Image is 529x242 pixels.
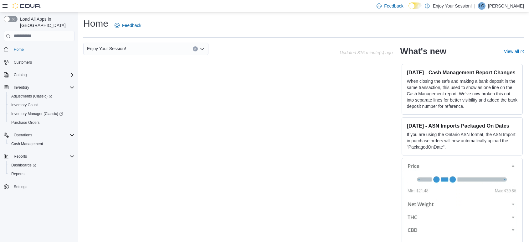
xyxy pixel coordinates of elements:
button: Home [1,45,77,54]
span: Enjoy Your Session! [87,45,126,52]
span: Dashboards [9,161,74,169]
nav: Complex example [4,42,74,208]
p: Updated 815 minute(s) ago [340,50,393,55]
p: [PERSON_NAME] [488,2,524,10]
span: Inventory [14,85,29,90]
span: Home [11,45,74,53]
span: Reports [14,154,27,159]
h1: Home [83,17,108,30]
span: Feedback [122,22,141,29]
a: Home [11,46,26,53]
button: Customers [1,58,77,67]
button: Catalog [1,71,77,79]
h2: What's new [400,46,446,56]
button: Clear input [193,46,198,51]
a: Dashboards [9,161,39,169]
span: LG [479,2,484,10]
button: Operations [11,131,35,139]
button: Reports [11,153,29,160]
button: Cash Management [6,139,77,148]
input: Dark Mode [408,3,422,9]
span: Dashboards [11,163,36,168]
span: Customers [11,58,74,66]
button: Operations [1,131,77,139]
span: Inventory [11,84,74,91]
button: Inventory Count [6,101,77,109]
span: Load All Apps in [GEOGRAPHIC_DATA] [18,16,74,29]
p: Enjoy Your Session! [433,2,472,10]
button: Catalog [11,71,29,79]
p: | [474,2,475,10]
span: Purchase Orders [11,120,40,125]
a: Settings [11,183,30,191]
span: Inventory Count [11,103,38,108]
a: Adjustments (Classic) [6,92,77,101]
a: Purchase Orders [9,119,42,126]
span: Settings [11,183,74,191]
p: When closing the safe and making a bank deposit in the same transaction, this used to show as one... [407,78,517,109]
h3: [DATE] - ASN Imports Packaged On Dates [407,123,517,129]
button: Open list of options [200,46,205,51]
a: View allExternal link [504,49,524,54]
a: Inventory Count [9,101,40,109]
span: Operations [14,133,32,138]
span: Home [14,47,24,52]
span: Cash Management [9,140,74,148]
span: Adjustments (Classic) [11,94,52,99]
span: Inventory Manager (Classic) [9,110,74,118]
a: Cash Management [9,140,45,148]
div: Liam George [478,2,485,10]
button: Reports [1,152,77,161]
span: Inventory Count [9,101,74,109]
span: Catalog [11,71,74,79]
span: Catalog [14,72,27,77]
span: Customers [14,60,32,65]
button: Inventory [1,83,77,92]
span: Settings [14,184,27,189]
a: Customers [11,59,34,66]
a: Adjustments (Classic) [9,92,55,100]
span: Reports [11,153,74,160]
span: Inventory Manager (Classic) [11,111,63,116]
span: Cash Management [11,141,43,146]
a: Dashboards [6,161,77,170]
button: Purchase Orders [6,118,77,127]
svg: External link [520,50,524,54]
a: Inventory Manager (Classic) [9,110,65,118]
img: Cova [13,3,41,9]
button: Inventory [11,84,32,91]
span: Operations [11,131,74,139]
span: Reports [9,170,74,178]
button: Reports [6,170,77,178]
span: Adjustments (Classic) [9,92,74,100]
button: Settings [1,182,77,191]
h3: [DATE] - Cash Management Report Changes [407,69,517,76]
a: Inventory Manager (Classic) [6,109,77,118]
span: Purchase Orders [9,119,74,126]
a: Feedback [112,19,144,32]
span: Feedback [384,3,403,9]
p: If you are using the Ontario ASN format, the ASN Import in purchase orders will now automatically... [407,131,517,150]
a: Reports [9,170,27,178]
span: Reports [11,171,24,176]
